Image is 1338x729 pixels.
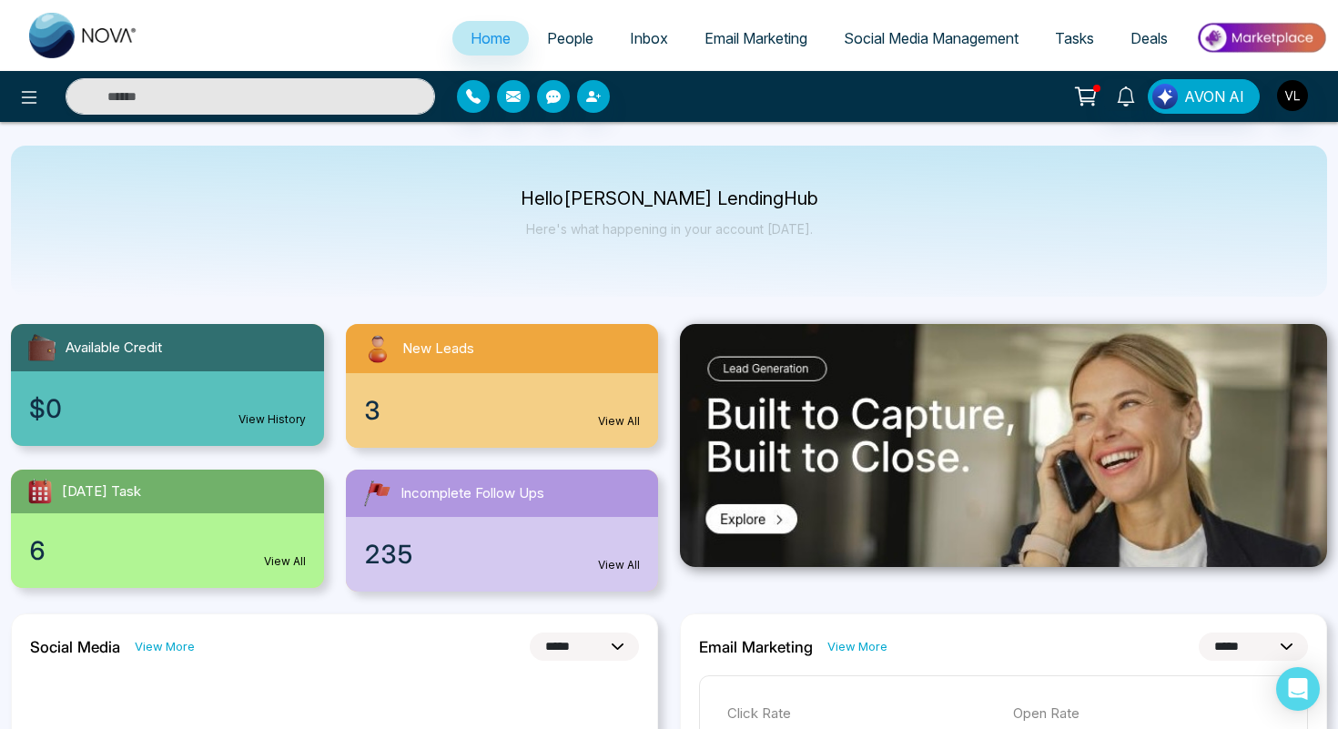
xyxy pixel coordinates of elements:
a: View More [135,638,195,655]
span: New Leads [402,339,474,359]
p: Hello [PERSON_NAME] LendingHub [521,191,818,207]
span: 3 [364,391,380,430]
h2: Social Media [30,638,120,656]
p: Open Rate [1013,704,1281,724]
a: New Leads3View All [335,324,670,448]
h2: Email Marketing [699,638,813,656]
p: Click Rate [727,704,995,724]
span: Email Marketing [704,29,807,47]
a: Incomplete Follow Ups235View All [335,470,670,592]
div: Open Intercom Messenger [1276,667,1320,711]
a: Tasks [1037,21,1112,56]
img: . [680,324,1327,567]
a: Social Media Management [826,21,1037,56]
span: Home [471,29,511,47]
span: Deals [1130,29,1168,47]
img: newLeads.svg [360,331,395,366]
span: AVON AI [1184,86,1244,107]
a: View More [827,638,887,655]
img: availableCredit.svg [25,331,58,364]
a: Deals [1112,21,1186,56]
span: Incomplete Follow Ups [400,483,544,504]
img: followUps.svg [360,477,393,510]
a: Home [452,21,529,56]
p: Here's what happening in your account [DATE]. [521,221,818,237]
a: View All [264,553,306,570]
img: User Avatar [1277,80,1308,111]
span: Available Credit [66,338,162,359]
a: People [529,21,612,56]
a: View All [598,413,640,430]
span: Social Media Management [844,29,1019,47]
a: View History [238,411,306,428]
span: Tasks [1055,29,1094,47]
span: [DATE] Task [62,481,141,502]
img: todayTask.svg [25,477,55,506]
a: Inbox [612,21,686,56]
span: 6 [29,532,46,570]
span: 235 [364,535,413,573]
a: Email Marketing [686,21,826,56]
img: Market-place.gif [1195,17,1327,58]
img: Nova CRM Logo [29,13,138,58]
span: People [547,29,593,47]
a: View All [598,557,640,573]
button: AVON AI [1148,79,1260,114]
img: Lead Flow [1152,84,1178,109]
span: $0 [29,390,62,428]
span: Inbox [630,29,668,47]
